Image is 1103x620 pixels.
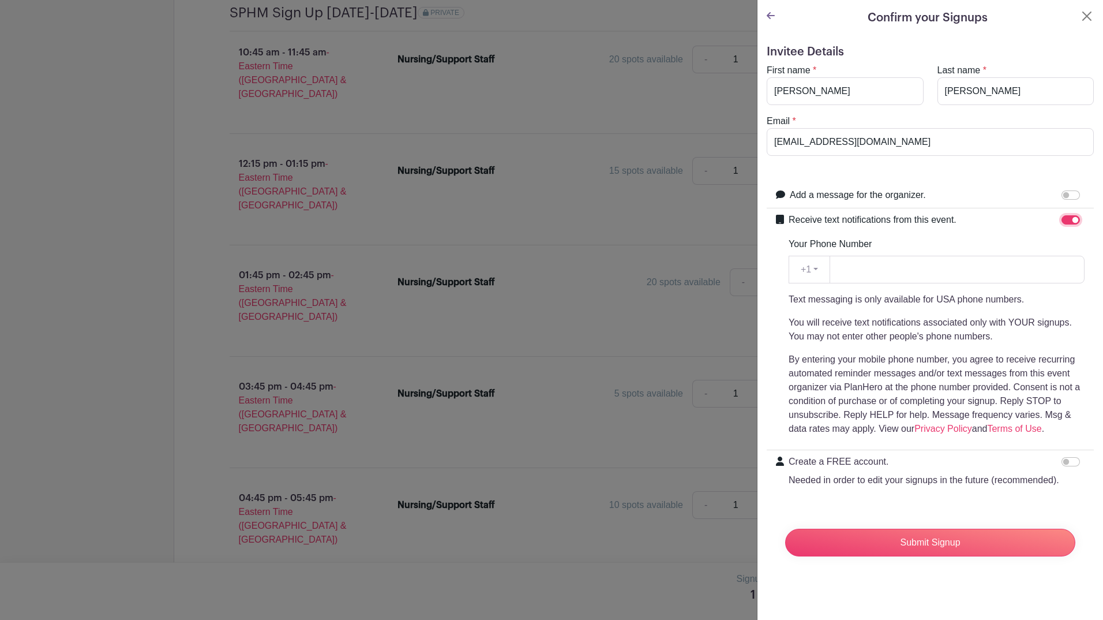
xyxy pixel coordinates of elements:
[785,529,1075,556] input: Submit Signup
[789,293,1085,307] p: Text messaging is only available for USA phone numbers.
[1080,9,1094,23] button: Close
[914,424,972,434] a: Privacy Policy
[789,473,1059,487] p: Needed in order to edit your signups in the future (recommended).
[868,9,988,27] h5: Confirm your Signups
[789,455,1059,469] p: Create a FREE account.
[767,45,1094,59] h5: Invitee Details
[790,188,926,202] label: Add a message for the organizer.
[767,64,811,77] label: First name
[767,114,790,128] label: Email
[789,213,956,227] label: Receive text notifications from this event.
[789,237,872,251] label: Your Phone Number
[789,316,1085,343] p: You will receive text notifications associated only with YOUR signups. You may not enter other pe...
[789,353,1085,436] p: By entering your mobile phone number, you agree to receive recurring automated reminder messages ...
[987,424,1041,434] a: Terms of Use
[789,256,830,283] button: +1
[937,64,981,77] label: Last name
